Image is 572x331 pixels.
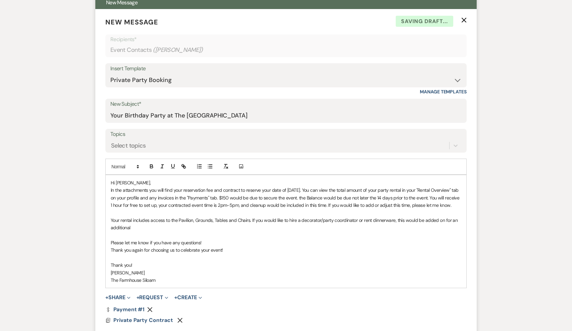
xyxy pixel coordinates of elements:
[111,217,459,231] span: Your rental includes access to the Pavilion, Grounds, Tables and Chairs. If you would like to hir...
[110,99,462,109] label: New Subject*
[111,261,461,269] p: Thank you!
[105,18,158,26] span: New Message
[110,35,462,44] p: Recipients*
[136,295,139,300] span: +
[420,89,467,95] a: Manage Templates
[396,16,453,27] span: Saving draft...
[111,276,461,284] p: The Farmhouse Siloam
[110,130,462,139] label: Topics
[105,295,108,300] span: +
[110,64,462,74] div: Insert Template
[111,240,202,246] span: Please let me know if you have any questions!
[110,44,462,57] div: Event Contacts
[111,141,146,150] div: Select topics
[111,179,461,186] p: Hi [PERSON_NAME],
[105,307,145,312] a: Payment #1
[105,295,130,300] button: Share
[111,247,223,253] span: Thank you again for choosing us to celebrate your event!
[113,317,173,324] span: Private Party Contract
[111,187,461,208] span: In the attachments you will find your reservation fee and contract to reserve your date of [DATE]...
[153,46,203,55] span: ( [PERSON_NAME] )
[111,269,461,276] p: [PERSON_NAME]
[113,316,175,324] button: Private Party Contract
[136,295,168,300] button: Request
[174,295,202,300] button: Create
[174,295,177,300] span: +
